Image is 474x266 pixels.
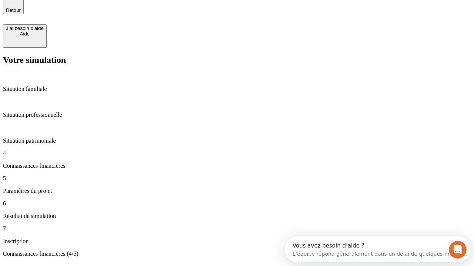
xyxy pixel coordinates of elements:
p: Inscription [3,238,471,245]
p: Connaissances financières [3,163,471,169]
div: J’ai besoin d'aide [6,25,44,31]
p: Situation familiale [3,86,471,92]
p: Paramètres du projet [3,188,471,194]
button: J’ai besoin d'aideAide [3,24,47,48]
p: Connaissances financières (4/5) [3,250,471,257]
p: 7 [3,225,471,232]
div: L’équipe répond généralement dans un délai de quelques minutes. [8,12,182,20]
p: 5 [3,175,471,182]
p: 4 [3,150,471,157]
span: Retour [6,7,21,13]
p: Résultat de simulation [3,213,471,219]
p: Situation patrimoniale [3,137,471,144]
p: 6 [3,200,471,207]
div: Vous avez besoin d’aide ? [8,6,182,12]
h2: Votre simulation [3,55,471,65]
iframe: Intercom live chat [449,241,467,259]
p: Situation professionnelle [3,112,471,118]
iframe: Intercom live chat discovery launcher [285,236,470,262]
div: Aide [6,31,44,37]
div: Ouvrir le Messenger Intercom [3,3,204,23]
